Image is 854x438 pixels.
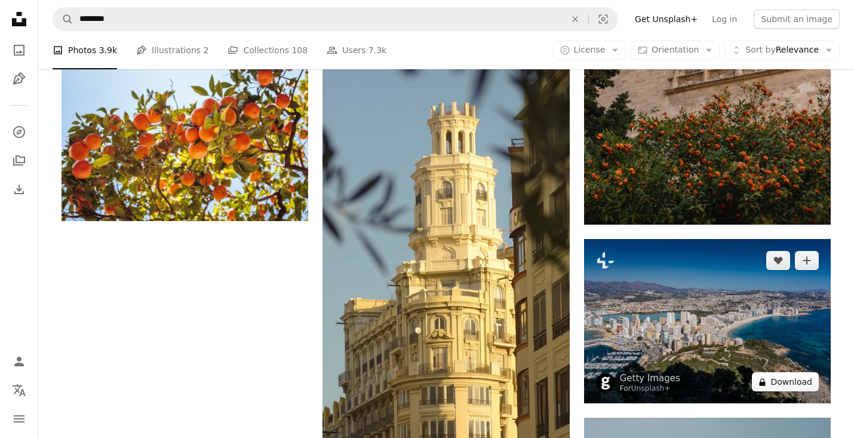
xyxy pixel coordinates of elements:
a: Home — Unsplash [7,7,31,33]
span: Relevance [745,44,819,56]
span: 2 [204,44,209,57]
button: Menu [7,407,31,431]
button: Submit an image [754,10,840,29]
button: Download [752,372,819,391]
button: Sort byRelevance [724,41,840,60]
a: Mediterranean resort Calpe near Valencia Costa Blanca in Spain, Western Europe [584,316,831,326]
a: Log in [705,10,744,29]
a: Illustrations 2 [136,31,208,69]
a: Download History [7,177,31,201]
a: red flowers on brown concrete building [584,65,831,75]
a: Unsplash+ [631,384,671,393]
span: Orientation [652,45,699,54]
a: a tall building with a clock on the top of it [322,272,569,283]
form: Find visuals sitewide [53,7,618,31]
span: 7.3k [368,44,386,57]
button: Search Unsplash [53,8,73,30]
a: Explore [7,120,31,144]
a: Users 7.3k [327,31,386,69]
a: Illustrations [7,67,31,91]
span: 108 [291,44,308,57]
a: Getty Images [620,372,680,384]
button: License [553,41,626,60]
button: Like [766,251,790,270]
button: Orientation [631,41,720,60]
button: Add to Collection [795,251,819,270]
a: orange fruit tree under blue sky during daytime [62,133,308,144]
a: Get Unsplash+ [628,10,705,29]
div: For [620,384,680,394]
span: Sort by [745,45,775,54]
button: Language [7,378,31,402]
img: orange fruit tree under blue sky during daytime [62,57,308,221]
img: Mediterranean resort Calpe near Valencia Costa Blanca in Spain, Western Europe [584,239,831,403]
a: Collections 108 [228,31,308,69]
a: Photos [7,38,31,62]
button: Clear [562,8,588,30]
button: Visual search [589,8,618,30]
a: Collections [7,149,31,173]
img: Go to Getty Images's profile [596,373,615,393]
span: License [574,45,606,54]
a: Log in / Sign up [7,350,31,373]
